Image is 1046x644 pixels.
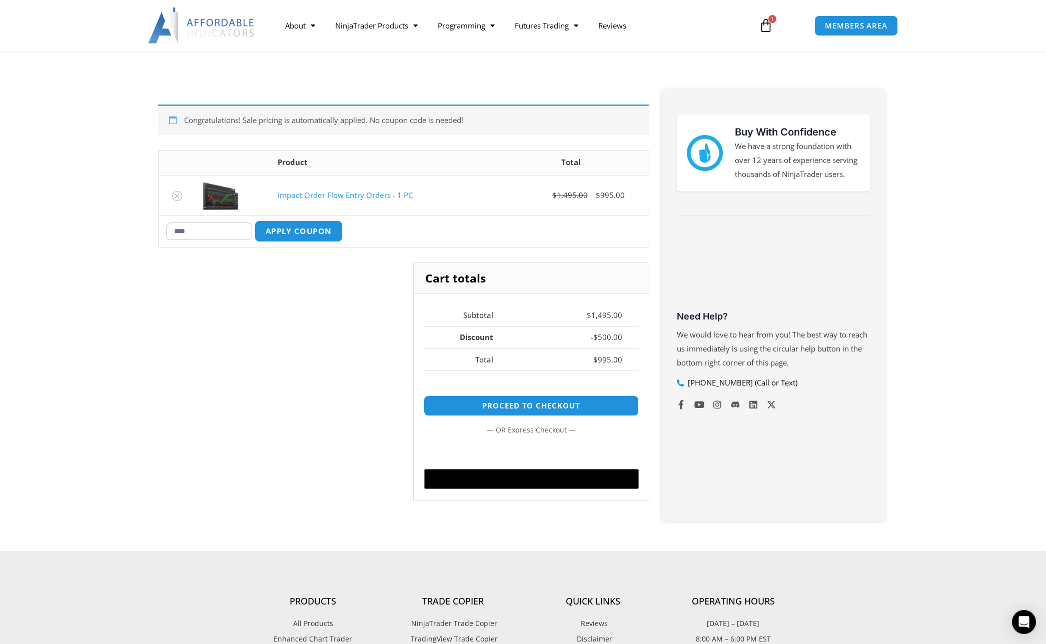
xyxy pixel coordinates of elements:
span: We would love to hear from you! The best way to reach us immediately is using the circular help b... [677,329,867,367]
th: Subtotal [424,304,510,326]
bdi: 995.00 [593,354,622,364]
div: Open Intercom Messenger [1012,610,1036,634]
button: Buy with GPay [424,469,639,489]
a: Remove Impact Order Flow Entry Orders - 1 PC from cart [172,191,182,201]
img: LogoAI | Affordable Indicators – NinjaTrader [148,7,256,43]
span: $ [587,310,591,320]
span: $ [596,190,600,200]
a: NinjaTrader Trade Copier [383,617,523,630]
iframe: Secure express checkout frame [422,442,640,466]
bdi: 1,495.00 [552,190,588,200]
iframe: Customer reviews powered by Trustpilot [677,233,870,308]
th: Discount [424,326,510,348]
p: We have a strong foundation with over 12 years of experience serving thousands of NinjaTrader users. [735,139,860,181]
a: MEMBERS AREA [814,15,898,36]
a: Programming [428,14,505,37]
a: Impact Order Flow Entry Orders - 1 PC [278,190,413,200]
th: Total [424,348,510,370]
h2: Cart totals [414,263,648,294]
th: Total [494,150,649,175]
h4: Trade Copier [383,596,523,607]
h3: Need Help? [677,310,870,322]
bdi: 500.00 [593,332,622,342]
span: $ [593,354,598,364]
a: 1 [744,11,788,40]
h4: Products [243,596,383,607]
a: Reviews [588,14,636,37]
iframe: PayPal Message 1 [424,382,638,391]
span: [PHONE_NUMBER] (Call or Text) [685,376,797,390]
a: About [275,14,325,37]
p: — or — [424,423,638,436]
th: Product [270,150,494,175]
span: $ [552,190,557,200]
p: [DATE] – [DATE] [663,617,803,630]
span: All Products [293,617,333,630]
span: 1 [768,15,776,23]
div: Congratulations! Sale pricing is automatically applied. No coupon code is needed! [158,104,649,135]
h3: Buy With Confidence [735,124,860,139]
h4: Quick Links [523,596,663,607]
span: $ [593,332,598,342]
img: of4 | Affordable Indicators – NinjaTrader [203,180,238,210]
button: Apply coupon [254,220,342,242]
span: Reviews [578,617,608,630]
span: - [591,332,593,342]
a: NinjaTrader Products [325,14,428,37]
a: Futures Trading [505,14,588,37]
span: MEMBERS AREA [825,22,887,29]
a: Reviews [523,617,663,630]
a: Proceed to checkout [424,395,638,416]
h4: Operating Hours [663,596,803,607]
span: NinjaTrader Trade Copier [409,617,497,630]
img: mark thumbs good 43913 | Affordable Indicators – NinjaTrader [687,135,723,171]
nav: Menu [275,14,747,37]
bdi: 995.00 [596,190,625,200]
bdi: 1,495.00 [587,310,622,320]
a: All Products [243,617,383,630]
